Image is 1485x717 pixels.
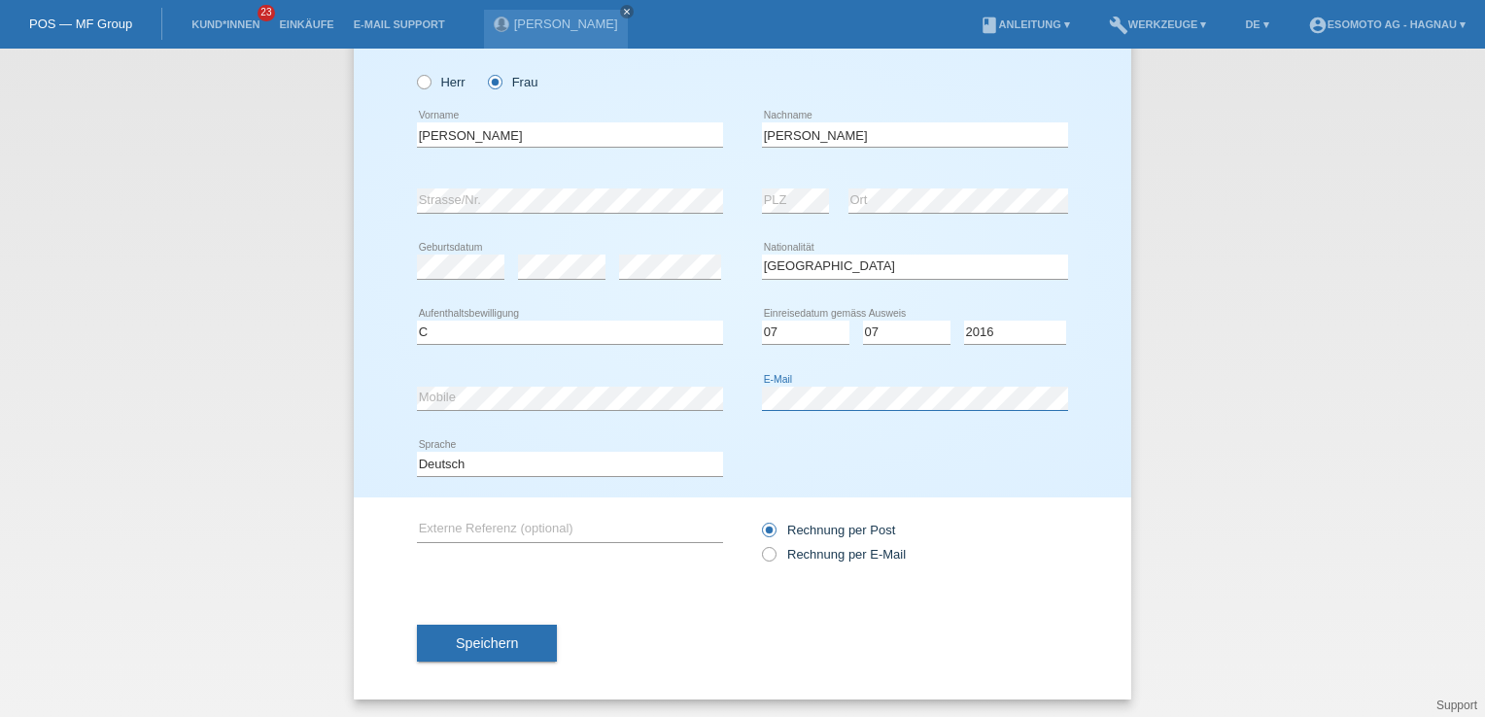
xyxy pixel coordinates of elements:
[456,635,518,651] span: Speichern
[269,18,343,30] a: Einkäufe
[762,547,906,562] label: Rechnung per E-Mail
[622,7,632,17] i: close
[344,18,455,30] a: E-Mail Support
[980,16,999,35] i: book
[1298,18,1475,30] a: account_circleEsomoto AG - Hagnau ▾
[417,75,430,87] input: Herr
[620,5,634,18] a: close
[1099,18,1217,30] a: buildWerkzeuge ▾
[1109,16,1128,35] i: build
[762,523,775,547] input: Rechnung per Post
[1308,16,1328,35] i: account_circle
[182,18,269,30] a: Kund*innen
[514,17,618,31] a: [PERSON_NAME]
[1436,699,1477,712] a: Support
[417,75,466,89] label: Herr
[1235,18,1278,30] a: DE ▾
[970,18,1080,30] a: bookAnleitung ▾
[488,75,501,87] input: Frau
[258,5,275,21] span: 23
[29,17,132,31] a: POS — MF Group
[488,75,537,89] label: Frau
[417,625,557,662] button: Speichern
[762,523,895,537] label: Rechnung per Post
[762,547,775,571] input: Rechnung per E-Mail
